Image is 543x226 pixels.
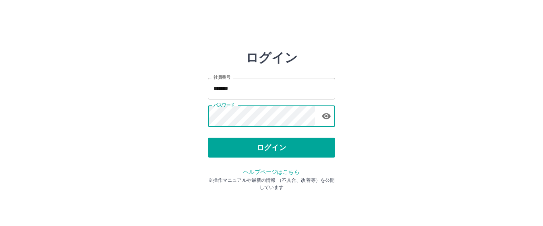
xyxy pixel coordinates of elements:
label: 社員番号 [213,74,230,80]
label: パスワード [213,102,235,108]
p: ※操作マニュアルや最新の情報 （不具合、改善等）を公開しています [208,177,335,191]
button: ログイン [208,138,335,158]
h2: ログイン [246,50,298,65]
a: ヘルプページはこちら [243,169,299,175]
